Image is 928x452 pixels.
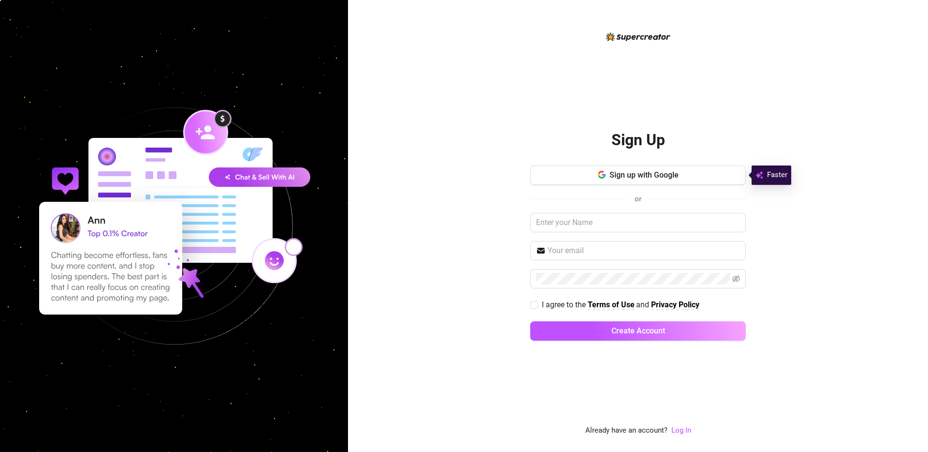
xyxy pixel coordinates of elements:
[611,326,665,335] span: Create Account
[636,300,651,309] span: and
[609,170,679,180] span: Sign up with Google
[530,166,746,185] button: Sign up with Google
[635,195,641,203] span: or
[530,213,746,232] input: Enter your Name
[755,169,763,181] img: svg%3e
[732,275,740,283] span: eye-invisible
[530,321,746,341] button: Create Account
[606,32,670,41] img: logo-BBDzfeDw.svg
[588,300,635,310] a: Terms of Use
[671,426,691,435] a: Log In
[7,59,341,393] img: signup-background-D0MIrEPF.svg
[611,130,665,150] h2: Sign Up
[542,300,588,309] span: I agree to the
[651,300,699,309] strong: Privacy Policy
[585,425,667,437] span: Already have an account?
[651,300,699,310] a: Privacy Policy
[588,300,635,309] strong: Terms of Use
[767,169,787,181] span: Faster
[671,425,691,437] a: Log In
[548,245,740,256] input: Your email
